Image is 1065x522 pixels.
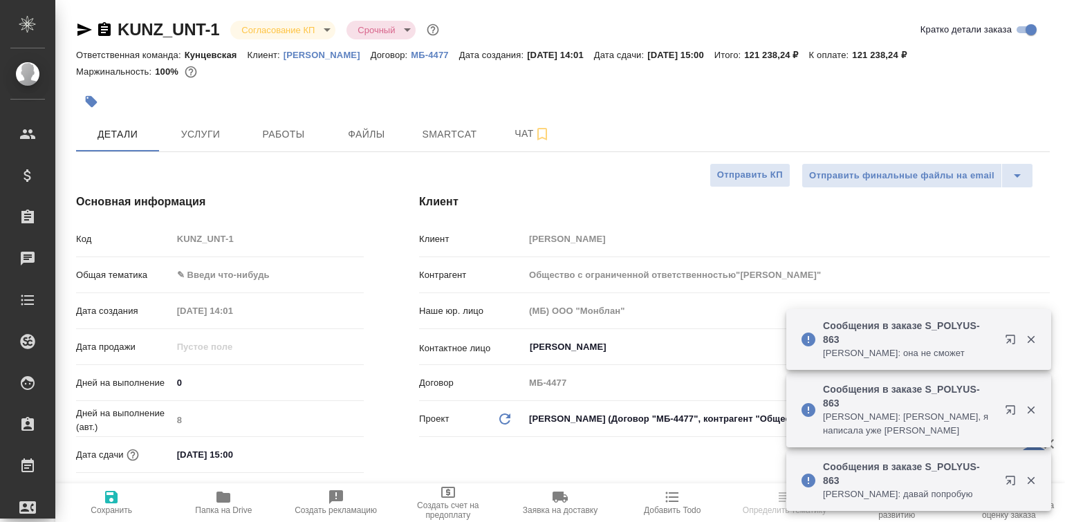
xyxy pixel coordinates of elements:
[524,265,1050,285] input: Пустое поле
[172,301,293,321] input: Пустое поле
[419,376,524,390] p: Договор
[823,487,996,501] p: [PERSON_NAME]: давай попробую
[172,229,364,249] input: Пустое поле
[411,50,459,60] p: МБ-4477
[419,194,1050,210] h4: Клиент
[172,445,293,465] input: ✎ Введи что-нибудь
[76,407,172,434] p: Дней на выполнение (авт.)
[177,268,347,282] div: ✎ Введи что-нибудь
[1017,333,1045,346] button: Закрыть
[167,483,279,522] button: Папка на Drive
[118,20,219,39] a: KUNZ_UNT-1
[419,304,524,318] p: Наше юр. лицо
[172,373,364,393] input: ✎ Введи что-нибудь
[524,373,1050,393] input: Пустое поле
[185,50,248,60] p: Кунцевская
[284,48,371,60] a: [PERSON_NAME]
[172,410,364,430] input: Пустое поле
[76,50,185,60] p: Ответственная команда:
[76,232,172,246] p: Код
[647,50,714,60] p: [DATE] 15:00
[248,50,284,60] p: Клиент:
[250,126,317,143] span: Работы
[371,50,411,60] p: Договор:
[167,126,234,143] span: Услуги
[96,21,113,38] button: Скопировать ссылку
[644,505,701,515] span: Добавить Todo
[155,66,182,77] p: 100%
[392,483,504,522] button: Создать счет на предоплату
[230,21,335,39] div: Согласование КП
[237,24,319,36] button: Согласование КП
[55,483,167,522] button: Сохранить
[419,412,450,426] p: Проект
[997,326,1030,359] button: Открыть в новой вкладке
[534,126,550,142] svg: Подписаться
[284,50,371,60] p: [PERSON_NAME]
[76,376,172,390] p: Дней на выполнение
[524,229,1050,249] input: Пустое поле
[419,232,524,246] p: Клиент
[419,268,524,282] p: Контрагент
[997,467,1030,500] button: Открыть в новой вкладке
[400,501,496,520] span: Создать счет на предоплату
[920,23,1012,37] span: Кратко детали заказа
[809,168,994,184] span: Отправить финальные файлы на email
[504,483,616,522] button: Заявка на доставку
[411,48,459,60] a: МБ-4477
[124,446,142,464] button: Если добавить услуги и заполнить их объемом, то дата рассчитается автоматически
[295,505,377,515] span: Создать рекламацию
[76,304,172,318] p: Дата создания
[616,483,728,522] button: Добавить Todo
[76,448,124,462] p: Дата сдачи
[185,482,203,500] button: Включи, если не хочешь, чтобы указанная дата сдачи изменилась после переставления заказа в 'Подтв...
[1017,404,1045,416] button: Закрыть
[743,505,826,515] span: Определить тематику
[76,66,155,77] p: Маржинальность:
[524,407,1050,431] div: [PERSON_NAME] (Договор "МБ-4477", контрагент "Общество с ограниченной ответственностью "ЮНАЙТЭД Т...
[353,24,399,36] button: Срочный
[424,21,442,39] button: Доп статусы указывают на важность/срочность заказа
[802,163,1002,188] button: Отправить финальные файлы на email
[997,396,1030,429] button: Открыть в новой вкладке
[728,483,840,522] button: Определить тематику
[523,505,598,515] span: Заявка на доставку
[91,505,132,515] span: Сохранить
[182,63,200,81] button: 0.00 RUB;
[76,268,172,282] p: Общая тематика
[710,163,790,187] button: Отправить КП
[76,86,106,117] button: Добавить тэг
[195,505,252,515] span: Папка на Drive
[1017,474,1045,487] button: Закрыть
[809,50,853,60] p: К оплате:
[172,263,364,287] div: ✎ Введи что-нибудь
[172,337,293,357] input: Пустое поле
[717,167,783,183] span: Отправить КП
[346,21,416,39] div: Согласование КП
[594,50,647,60] p: Дата сдачи:
[852,50,916,60] p: 121 238,24 ₽
[416,126,483,143] span: Smartcat
[419,342,524,355] p: Контактное лицо
[76,194,364,210] h4: Основная информация
[527,50,594,60] p: [DATE] 14:01
[333,126,400,143] span: Файлы
[744,50,808,60] p: 121 238,24 ₽
[524,301,1050,321] input: Пустое поле
[823,460,996,487] p: Сообщения в заказе S_POLYUS-863
[823,319,996,346] p: Сообщения в заказе S_POLYUS-863
[279,483,391,522] button: Создать рекламацию
[76,340,172,354] p: Дата продажи
[823,382,996,410] p: Сообщения в заказе S_POLYUS-863
[802,163,1033,188] div: split button
[84,126,151,143] span: Детали
[823,410,996,438] p: [PERSON_NAME]: [PERSON_NAME], я написала уже [PERSON_NAME]
[823,346,996,360] p: [PERSON_NAME]: она не сможет
[459,50,527,60] p: Дата создания:
[499,125,566,142] span: Чат
[714,50,744,60] p: Итого:
[76,21,93,38] button: Скопировать ссылку для ЯМессенджера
